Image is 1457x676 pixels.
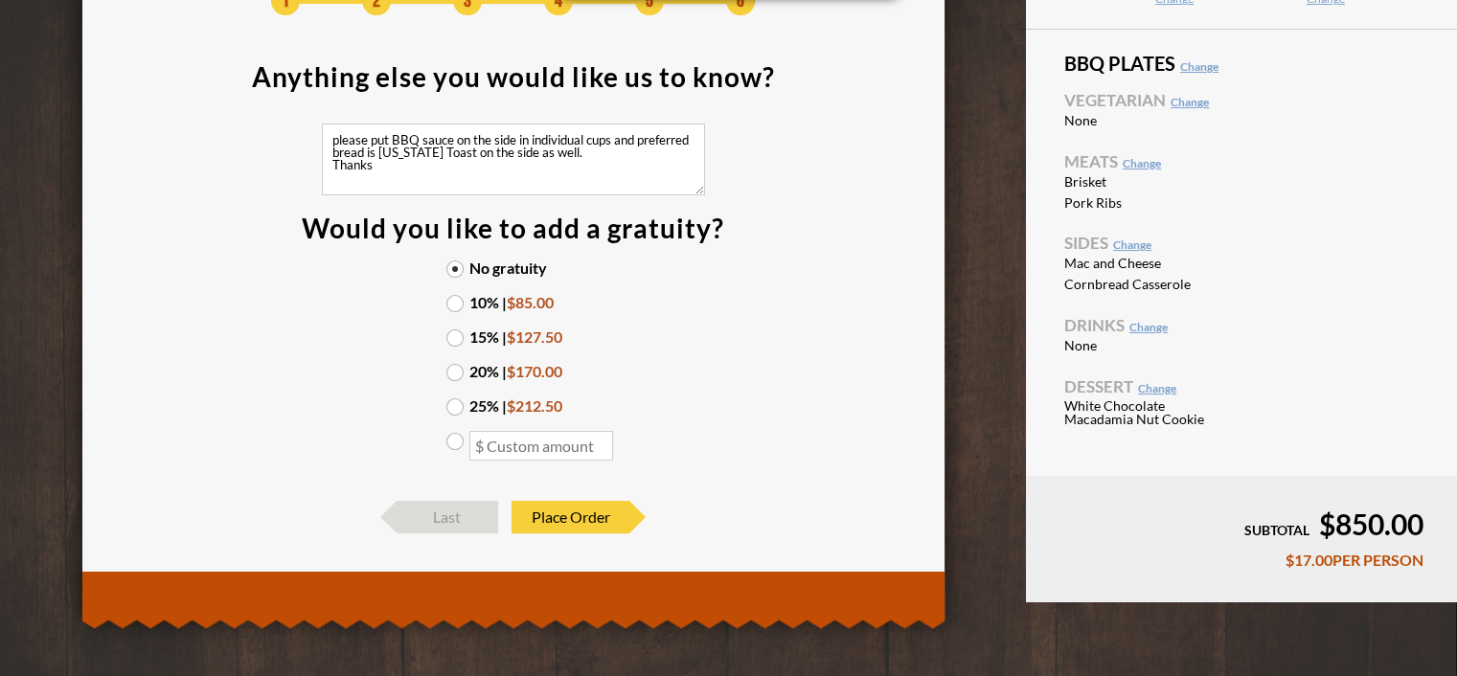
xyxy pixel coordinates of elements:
li: None [1064,113,1419,129]
span: Meats [1064,153,1419,169]
span: $85.00 [507,293,554,311]
span: $170.00 [507,362,562,380]
span: BBQ Plates [1064,54,1419,73]
div: Would you like to add a gratuity? [302,214,724,241]
div: Anything else you would like us to know? [252,63,775,90]
a: Change [1138,381,1176,395]
span: Pork Ribs [1064,196,1232,210]
span: Drinks [1064,317,1419,333]
div: $850.00 [1059,509,1423,538]
span: Place Order [512,501,629,533]
li: None [1064,338,1419,354]
a: Change [1129,320,1168,334]
span: $212.50 [507,396,562,415]
span: White Chocolate Macadamia Nut Cookie [1064,399,1232,426]
span: Vegetarian [1064,92,1419,108]
label: 10% | [446,295,581,310]
span: Brisket [1064,175,1232,189]
span: $127.50 [507,327,562,346]
span: Dessert [1064,378,1419,394]
span: SUBTOTAL [1244,522,1309,538]
span: Mac and Cheese [1064,257,1232,270]
span: Cornbread Casserole [1064,278,1232,291]
span: Sides [1064,235,1419,251]
label: 15% | [446,329,581,345]
textarea: please put BBQ sauce on the side in individual cups and preferred bread is [US_STATE] Toast on th... [322,124,705,195]
input: $ Custom amount [469,431,613,461]
a: Change [1113,237,1151,252]
a: Change [1180,59,1218,74]
a: Change [1123,156,1161,170]
label: No gratuity [446,260,581,276]
div: $17.00 PER PERSON [1059,552,1423,568]
label: 20% | [446,364,581,379]
span: Last [398,501,498,533]
label: 25% | [446,398,581,414]
a: Change [1171,95,1209,109]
